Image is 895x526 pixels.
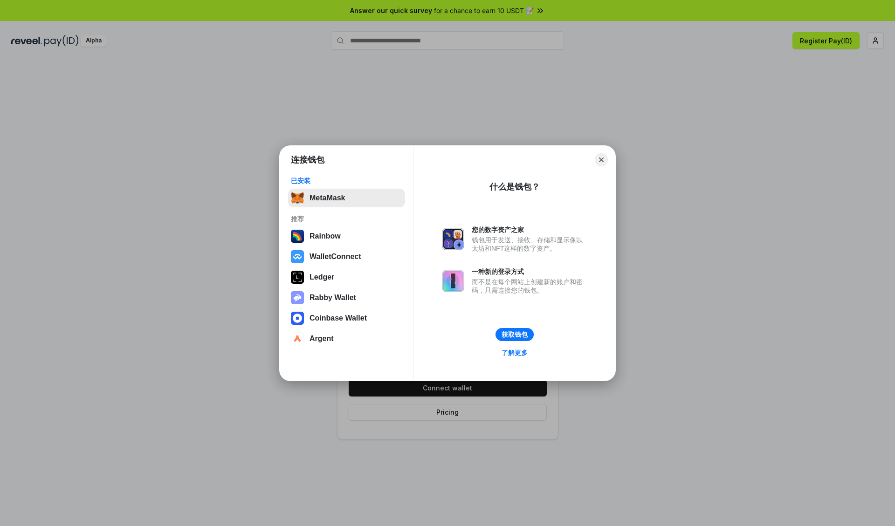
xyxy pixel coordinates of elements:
[291,291,304,304] img: svg+xml,%3Csvg%20xmlns%3D%22http%3A%2F%2Fwww.w3.org%2F2000%2Fsvg%22%20fill%3D%22none%22%20viewBox...
[291,271,304,284] img: svg+xml,%3Csvg%20xmlns%3D%22http%3A%2F%2Fwww.w3.org%2F2000%2Fsvg%22%20width%3D%2228%22%20height%3...
[489,181,540,192] div: 什么是钱包？
[595,153,608,166] button: Close
[472,267,587,276] div: 一种新的登录方式
[310,194,345,202] div: MetaMask
[291,332,304,345] img: svg+xml,%3Csvg%20width%3D%2228%22%20height%3D%2228%22%20viewBox%3D%220%200%2028%2028%22%20fill%3D...
[288,189,405,207] button: MetaMask
[502,330,528,339] div: 获取钱包
[291,154,324,165] h1: 连接钱包
[496,347,533,359] a: 了解更多
[472,278,587,294] div: 而不是在每个网站上创建新的账户和密码，只需连接您的钱包。
[502,348,528,357] div: 了解更多
[310,294,356,302] div: Rabby Wallet
[291,191,304,205] img: svg+xml,%3Csvg%20fill%3D%22none%22%20height%3D%2233%22%20viewBox%3D%220%200%2035%2033%22%20width%...
[472,225,587,234] div: 您的数字资产之家
[472,236,587,253] div: 钱包用于发送、接收、存储和显示像以太坊和NFT这样的数字资产。
[291,230,304,243] img: svg+xml,%3Csvg%20width%3D%22120%22%20height%3D%22120%22%20viewBox%3D%220%200%20120%20120%22%20fil...
[310,273,334,281] div: Ledger
[442,270,464,292] img: svg+xml,%3Csvg%20xmlns%3D%22http%3A%2F%2Fwww.w3.org%2F2000%2Fsvg%22%20fill%3D%22none%22%20viewBox...
[310,335,334,343] div: Argent
[288,288,405,307] button: Rabby Wallet
[310,232,341,240] div: Rainbow
[288,227,405,246] button: Rainbow
[291,250,304,263] img: svg+xml,%3Csvg%20width%3D%2228%22%20height%3D%2228%22%20viewBox%3D%220%200%2028%2028%22%20fill%3D...
[310,314,367,322] div: Coinbase Wallet
[288,268,405,287] button: Ledger
[288,309,405,328] button: Coinbase Wallet
[496,328,534,341] button: 获取钱包
[288,329,405,348] button: Argent
[288,247,405,266] button: WalletConnect
[291,177,402,185] div: 已安装
[310,253,361,261] div: WalletConnect
[291,312,304,325] img: svg+xml,%3Csvg%20width%3D%2228%22%20height%3D%2228%22%20viewBox%3D%220%200%2028%2028%22%20fill%3D...
[442,228,464,250] img: svg+xml,%3Csvg%20xmlns%3D%22http%3A%2F%2Fwww.w3.org%2F2000%2Fsvg%22%20fill%3D%22none%22%20viewBox...
[291,215,402,223] div: 推荐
